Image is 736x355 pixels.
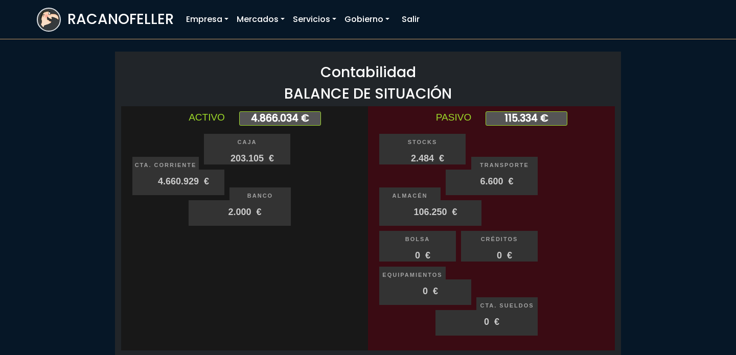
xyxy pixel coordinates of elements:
[379,192,441,200] p: Almacén
[436,112,471,123] span: PASIVO
[389,248,456,264] span: 0 €
[379,138,466,147] p: Stocks
[204,138,290,147] p: Caja
[456,174,538,190] span: 6.600 €
[389,151,466,167] span: 2.484 €
[379,235,456,244] p: Bolsa
[189,112,225,123] span: ACTIVO
[233,9,289,30] a: Mercados
[38,9,60,28] img: logoracarojo.png
[132,161,199,170] p: Cta. Corriente
[182,9,233,30] a: Empresa
[471,248,538,264] span: 0 €
[127,85,609,103] h3: BALANCE DE SITUACIÓN
[389,283,471,299] span: 0 €
[476,301,538,310] p: Cta. Sueldos
[37,5,174,34] a: RACANOFELLER
[340,9,394,30] a: Gobierno
[486,111,567,126] span: 115.334 €
[199,204,291,220] span: 2.000 €
[398,9,424,30] a: Salir
[214,151,290,167] span: 203.105 €
[461,235,538,244] p: Créditos
[389,204,481,220] span: 106.250 €
[143,174,224,190] span: 4.660.929 €
[471,161,538,170] p: Transporte
[229,192,291,200] p: Banco
[379,271,446,279] p: Equipamientos
[127,64,609,81] h3: Contabilidad
[446,314,538,330] span: 0 €
[289,9,340,30] a: Servicios
[239,111,321,126] span: 4.866.034 €
[67,11,174,28] h3: RACANOFELLER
